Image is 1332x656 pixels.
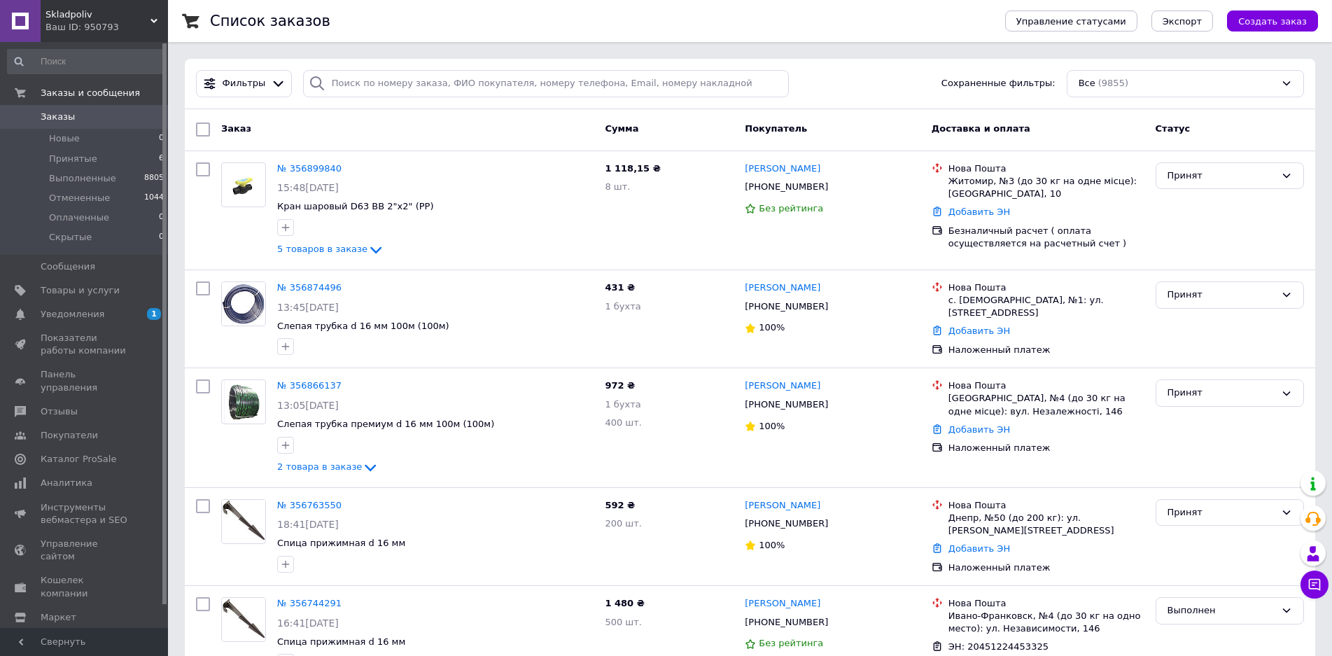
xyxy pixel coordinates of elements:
span: Покупатели [41,429,98,442]
div: Нова Пошта [948,499,1144,512]
span: Без рейтинга [759,203,823,214]
a: Кран шаровый D63 ВВ 2"х2" (РР) [277,201,433,211]
span: Новые [49,132,80,145]
a: Добавить ЭН [948,207,1010,217]
span: 1044 [144,192,164,204]
a: [PERSON_NAME] [745,162,820,176]
span: Слепая трубка премиум d 16 мм 100м (100м) [277,419,494,429]
span: Управление статусами [1016,16,1126,27]
span: 2 товара в заказе [277,461,362,472]
a: Спица прижимная d 16 мм [277,538,405,548]
div: Наложенный платеж [948,442,1144,454]
a: Создать заказ [1213,15,1318,26]
button: Управление статусами [1005,11,1137,32]
span: Отмененные [49,192,110,204]
span: Без рейтинга [759,638,823,648]
span: 0 [159,211,164,224]
div: Наложенный платеж [948,344,1144,356]
span: [PHONE_NUMBER] [745,617,828,627]
a: Добавить ЭН [948,543,1010,554]
a: Слепая трубка d 16 мм 100м (100м) [277,321,449,331]
span: 431 ₴ [605,282,635,293]
span: Создать заказ [1238,16,1307,27]
button: Экспорт [1151,11,1213,32]
span: 1 бухта [605,399,640,410]
a: 2 товара в заказе [277,461,379,472]
div: Нова Пошта [948,162,1144,175]
span: 13:05[DATE] [277,400,339,411]
span: ЭН: 20451224453325 [948,641,1049,652]
span: Фильтры [223,77,266,90]
a: № 356744291 [277,598,342,608]
span: Инструменты вебмастера и SEO [41,501,129,526]
a: № 356874496 [277,282,342,293]
button: Чат с покупателем [1301,571,1329,599]
span: Статус [1156,123,1191,134]
span: Заказ [221,123,251,134]
span: [PHONE_NUMBER] [745,399,828,410]
h1: Список заказов [210,13,330,29]
div: Нова Пошта [948,597,1144,610]
span: 400 шт. [605,417,642,428]
a: № 356899840 [277,163,342,174]
div: Наложенный платеж [948,561,1144,574]
span: Каталог ProSale [41,453,116,466]
div: Безналичный расчет ( оплата осуществляется на расчетный счет ) [948,225,1144,250]
span: Доставка и оплата [932,123,1030,134]
div: Ваш ID: 950793 [45,21,168,34]
span: Сообщения [41,260,95,273]
span: 592 ₴ [605,500,635,510]
a: № 356866137 [277,380,342,391]
img: Фото товару [222,282,265,326]
a: Фото товару [221,499,266,544]
div: [GEOGRAPHIC_DATA], №4 (до 30 кг на одне місце): вул. Незалежності, 146 [948,392,1144,417]
div: с. [DEMOGRAPHIC_DATA], №1: ул. [STREET_ADDRESS] [948,294,1144,319]
span: [PHONE_NUMBER] [745,518,828,529]
button: Создать заказ [1227,11,1318,32]
span: 1 480 ₴ [605,598,644,608]
span: 5 товаров в заказе [277,244,367,255]
span: Кошелек компании [41,574,129,599]
span: 1 бухта [605,301,640,312]
input: Поиск [7,49,165,74]
span: 16:41[DATE] [277,617,339,629]
span: Все [1079,77,1095,90]
span: Сохраненные фильтры: [941,77,1056,90]
a: Добавить ЭН [948,424,1010,435]
span: 18:41[DATE] [277,519,339,530]
div: Принят [1168,505,1275,520]
span: Отзывы [41,405,78,418]
img: Фото товару [222,599,265,641]
span: Skladpoliv [45,8,150,21]
span: Заказы и сообщения [41,87,140,99]
span: Выполненные [49,172,116,185]
span: 1 118,15 ₴ [605,163,660,174]
span: Управление сайтом [41,538,129,563]
span: Уведомления [41,308,104,321]
img: Фото товару [222,169,265,200]
span: (9855) [1098,78,1128,88]
span: Экспорт [1163,16,1202,27]
span: Аналитика [41,477,92,489]
img: Фото товару [224,380,263,424]
a: [PERSON_NAME] [745,281,820,295]
span: Маркет [41,611,76,624]
span: Сумма [605,123,638,134]
div: Принят [1168,288,1275,302]
span: 8805 [144,172,164,185]
a: Фото товару [221,162,266,207]
a: Спица прижимная d 16 мм [277,636,405,647]
span: Принятые [49,153,97,165]
span: 8 шт. [605,181,630,192]
a: Фото товару [221,597,266,642]
a: [PERSON_NAME] [745,379,820,393]
span: 500 шт. [605,617,642,627]
span: Заказы [41,111,75,123]
img: Фото товару [222,500,265,543]
span: 100% [759,322,785,333]
a: 5 товаров в заказе [277,244,384,254]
